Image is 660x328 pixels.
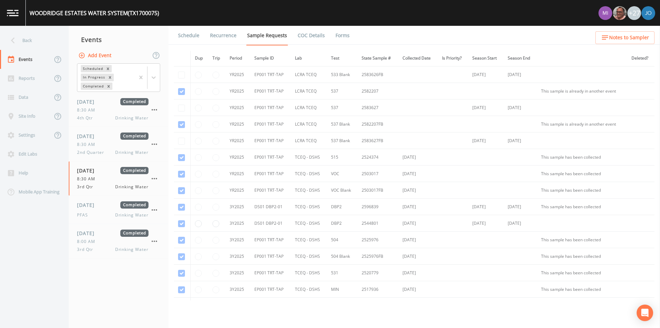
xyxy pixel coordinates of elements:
[468,215,504,232] td: [DATE]
[77,184,97,190] span: 3rd Qtr
[291,83,327,99] td: LCRA TCEQ
[291,232,327,248] td: TCEQ - DSHS
[291,149,327,166] td: TCEQ - DSHS
[120,98,148,105] span: Completed
[225,83,250,99] td: YR2025
[250,83,291,99] td: EP001 TRT-TAP
[357,149,398,166] td: 2524374
[327,215,357,232] td: DBP2
[250,232,291,248] td: EP001 TRT-TAP
[627,51,654,66] th: Deleted?
[120,167,148,174] span: Completed
[327,281,357,298] td: MIN
[291,51,327,66] th: Lab
[504,66,537,83] td: [DATE]
[327,248,357,265] td: 504 Blank
[398,182,438,199] td: [DATE]
[225,298,250,314] td: 3Y2025
[291,133,327,149] td: LCRA TCEQ
[327,116,357,133] td: 537 Blank
[77,107,99,113] span: 8:30 AM
[438,51,468,66] th: Is Priority?
[327,149,357,166] td: 515
[77,98,99,105] span: [DATE]
[398,215,438,232] td: [DATE]
[77,49,114,62] button: Add Event
[77,239,99,245] span: 8:00 AM
[357,298,398,314] td: 2514788
[69,127,168,161] a: [DATE]Completed8:30 AM2nd QuarterDrinking Water
[115,149,148,156] span: Drinking Water
[77,246,97,253] span: 3rd Qtr
[398,199,438,215] td: [DATE]
[81,83,105,90] div: Completed
[250,199,291,215] td: DS01 DBP2-01
[627,6,641,20] div: +27
[613,6,627,20] img: e2d790fa78825a4bb76dcb6ab311d44c
[637,305,653,321] div: Open Intercom Messenger
[30,9,159,17] div: WOODRIDGE ESTATES WATER SYSTEM (TX1700075)
[225,248,250,265] td: 3Y2025
[537,182,627,199] td: This sample has been collected
[291,298,327,314] td: TCEQ - DSHS
[357,232,398,248] td: 2525976
[398,298,438,314] td: [DATE]
[291,199,327,215] td: TCEQ - DSHS
[115,184,148,190] span: Drinking Water
[537,248,627,265] td: This sample has been collected
[225,281,250,298] td: 3Y2025
[225,133,250,149] td: YR2025
[69,224,168,258] a: [DATE]Completed8:00 AM3rd QtrDrinking Water
[115,115,148,121] span: Drinking Water
[398,281,438,298] td: [DATE]
[250,133,291,149] td: EP001 TRT-TAP
[357,215,398,232] td: 2544801
[327,298,357,314] td: MTL1
[468,51,504,66] th: Season Start
[77,201,99,209] span: [DATE]
[291,182,327,199] td: TCEQ - DSHS
[357,51,398,66] th: State Sample #
[225,232,250,248] td: 3Y2025
[77,133,99,140] span: [DATE]
[598,6,612,20] img: a1ea4ff7c53760f38bef77ef7c6649bf
[77,230,99,237] span: [DATE]
[537,166,627,182] td: This sample has been collected
[69,161,168,196] a: [DATE]Completed8:30 AM3rd QtrDrinking Water
[225,182,250,199] td: YR2025
[225,99,250,116] td: YR2025
[120,201,148,209] span: Completed
[357,265,398,281] td: 2520779
[291,166,327,182] td: TCEQ - DSHS
[504,99,537,116] td: [DATE]
[327,199,357,215] td: DBP2
[357,66,398,83] td: 2583626FB
[225,215,250,232] td: 3Y2025
[115,212,148,218] span: Drinking Water
[468,133,504,149] td: [DATE]
[291,66,327,83] td: LCRA TCEQ
[120,230,148,237] span: Completed
[291,248,327,265] td: TCEQ - DSHS
[225,116,250,133] td: YR2025
[250,51,291,66] th: Sample ID
[537,149,627,166] td: This sample has been collected
[327,83,357,99] td: 537
[250,298,291,314] td: EP001 TRT-TAP
[398,265,438,281] td: [DATE]
[250,116,291,133] td: EP001 TRT-TAP
[106,74,114,81] div: Remove In Progress
[537,116,627,133] td: This sample is already in another event
[504,215,537,232] td: [DATE]
[327,66,357,83] td: 533 Blank
[327,99,357,116] td: 537
[357,83,398,99] td: 2582207
[104,65,112,72] div: Remove Scheduled
[291,215,327,232] td: TCEQ - DSHS
[246,26,288,45] a: Sample Requests
[69,196,168,224] a: [DATE]CompletedPFASDrinking Water
[250,99,291,116] td: EP001 TRT-TAP
[291,281,327,298] td: TCEQ - DSHS
[398,51,438,66] th: Collected Date
[537,265,627,281] td: This sample has been collected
